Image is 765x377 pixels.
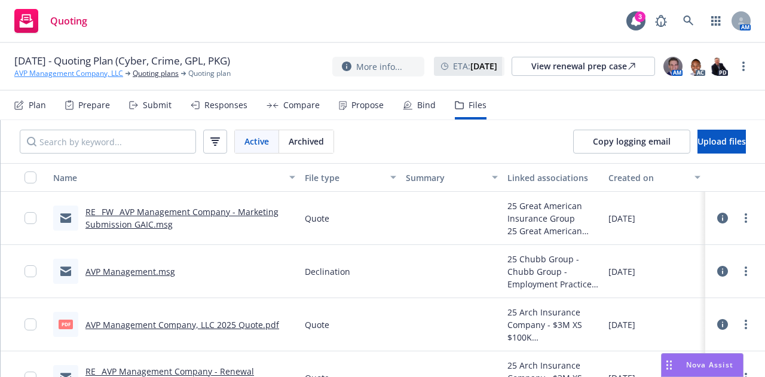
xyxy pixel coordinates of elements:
[608,265,635,278] span: [DATE]
[635,11,645,22] div: 3
[29,100,46,110] div: Plan
[188,68,231,79] span: Quoting plan
[10,4,92,38] a: Quoting
[704,9,728,33] a: Switch app
[417,100,436,110] div: Bind
[85,319,279,330] a: AVP Management Company, LLC 2025 Quote.pdf
[48,163,300,192] button: Name
[512,57,655,76] a: View renewal prep case
[677,9,700,33] a: Search
[697,136,746,147] span: Upload files
[507,253,599,290] div: 25 Chubb Group - Chubb Group - Employment Practices Liability, Errors and Omissions, Directors an...
[351,100,384,110] div: Propose
[608,171,687,184] div: Created on
[305,171,384,184] div: File type
[50,16,87,26] span: Quoting
[649,9,673,33] a: Report a Bug
[663,57,683,76] img: photo
[739,211,753,225] a: more
[507,200,599,225] div: 25 Great American Insurance Group
[406,171,485,184] div: Summary
[453,60,497,72] span: ETA :
[686,360,733,370] span: Nova Assist
[608,318,635,331] span: [DATE]
[503,163,604,192] button: Linked associations
[289,135,324,148] span: Archived
[305,318,329,331] span: Quote
[53,171,282,184] div: Name
[593,136,671,147] span: Copy logging email
[661,353,743,377] button: Nova Assist
[78,100,110,110] div: Prepare
[507,306,599,344] div: 25 Arch Insurance Company - $3M XS $100K
[604,163,705,192] button: Created on
[25,265,36,277] input: Toggle Row Selected
[305,265,350,278] span: Declination
[507,171,599,184] div: Linked associations
[739,264,753,278] a: more
[739,317,753,332] a: more
[697,130,746,154] button: Upload files
[662,354,677,376] div: Drag to move
[25,318,36,330] input: Toggle Row Selected
[507,225,599,237] div: 25 Great American Insurance Group - Great American Insurance Group
[332,57,424,76] button: More info...
[204,100,247,110] div: Responses
[686,57,705,76] img: photo
[469,100,486,110] div: Files
[573,130,690,154] button: Copy logging email
[143,100,172,110] div: Submit
[14,54,230,68] span: [DATE] - Quoting Plan (Cyber, Crime, GPL, PKG)
[356,60,402,73] span: More info...
[244,135,269,148] span: Active
[300,163,402,192] button: File type
[531,57,635,75] div: View renewal prep case
[85,206,279,230] a: RE_ FW_ AVP Management Company - Marketing Submission GAIC.msg
[283,100,320,110] div: Compare
[59,320,73,329] span: pdf
[133,68,179,79] a: Quoting plans
[25,171,36,183] input: Select all
[608,212,635,225] span: [DATE]
[709,57,728,76] img: photo
[401,163,503,192] button: Summary
[25,212,36,224] input: Toggle Row Selected
[85,266,175,277] a: AVP Management.msg
[305,212,329,225] span: Quote
[470,60,497,72] strong: [DATE]
[20,130,196,154] input: Search by keyword...
[736,59,751,73] a: more
[14,68,123,79] a: AVP Management Company, LLC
